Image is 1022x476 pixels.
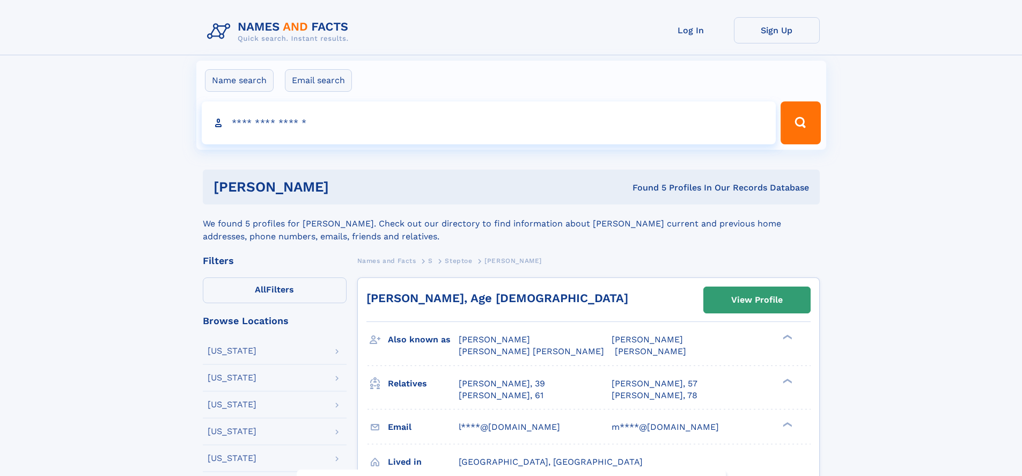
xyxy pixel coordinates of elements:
[459,346,604,356] span: [PERSON_NAME] [PERSON_NAME]
[484,257,542,265] span: [PERSON_NAME]
[203,256,347,266] div: Filters
[481,182,809,194] div: Found 5 Profiles In Our Records Database
[203,17,357,46] img: Logo Names and Facts
[203,204,820,243] div: We found 5 profiles for [PERSON_NAME]. Check out our directory to find information about [PERSON_...
[781,101,820,144] button: Search Button
[648,17,734,43] a: Log In
[459,457,643,467] span: [GEOGRAPHIC_DATA], [GEOGRAPHIC_DATA]
[459,390,543,401] a: [PERSON_NAME], 61
[388,418,459,436] h3: Email
[780,377,793,384] div: ❯
[612,378,697,390] a: [PERSON_NAME], 57
[731,288,783,312] div: View Profile
[780,334,793,341] div: ❯
[459,334,530,345] span: [PERSON_NAME]
[459,378,545,390] a: [PERSON_NAME], 39
[734,17,820,43] a: Sign Up
[428,257,433,265] span: S
[615,346,686,356] span: [PERSON_NAME]
[612,334,683,345] span: [PERSON_NAME]
[208,374,256,382] div: [US_STATE]
[208,427,256,436] div: [US_STATE]
[285,69,352,92] label: Email search
[208,347,256,355] div: [US_STATE]
[203,316,347,326] div: Browse Locations
[388,331,459,349] h3: Also known as
[612,390,697,401] a: [PERSON_NAME], 78
[208,454,256,463] div: [US_STATE]
[203,277,347,303] label: Filters
[357,254,416,267] a: Names and Facts
[704,287,810,313] a: View Profile
[445,254,472,267] a: Steptoe
[208,400,256,409] div: [US_STATE]
[202,101,776,144] input: search input
[255,284,266,295] span: All
[388,375,459,393] h3: Relatives
[366,291,628,305] a: [PERSON_NAME], Age [DEMOGRAPHIC_DATA]
[445,257,472,265] span: Steptoe
[214,180,481,194] h1: [PERSON_NAME]
[205,69,274,92] label: Name search
[388,453,459,471] h3: Lived in
[428,254,433,267] a: S
[780,421,793,428] div: ❯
